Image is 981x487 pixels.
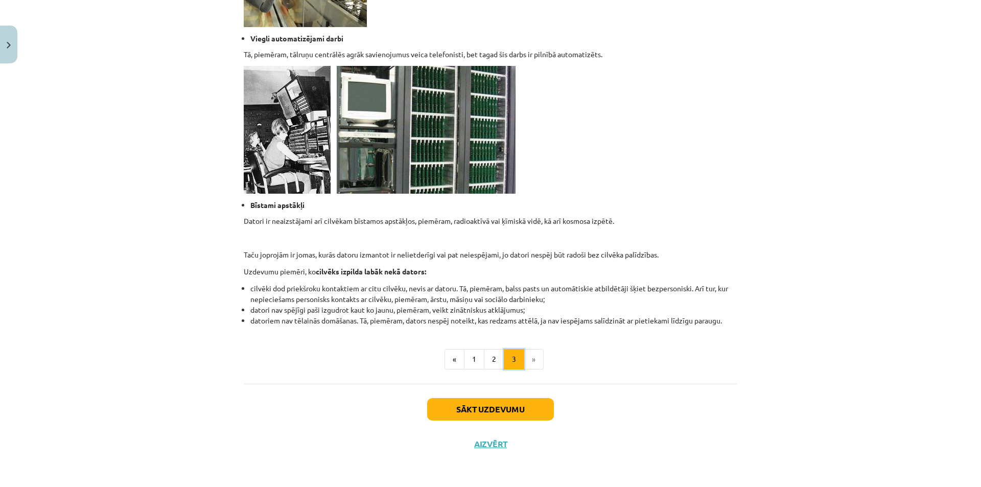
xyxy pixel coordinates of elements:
[250,200,305,210] strong: Bīstami apstākļi
[504,349,524,369] button: 3
[464,349,484,369] button: 1
[445,349,464,369] button: «
[7,42,11,49] img: icon-close-lesson-0947bae3869378f0d4975bcd49f059093ad1ed9edebbc8119c70593378902aed.svg
[244,266,737,277] p: Uzdevumu piemēri, ko
[244,349,737,369] nav: Page navigation example
[316,267,426,276] strong: cilvēks izpilda labāk nekā dators:
[471,439,510,449] button: Aizvērt
[250,34,343,43] strong: Viegli automatizējami darbi
[244,249,737,260] p: Taču joprojām ir jomas, kurās datoru izmantot ir nelietderīgi vai pat neiespējami, jo datori nesp...
[250,315,737,326] li: datoriem nav tēlainās domāšanas. Tā, piemēram, dators nespēj noteikt, kas redzams attēlā, ja nav ...
[244,49,737,60] p: Tā, piemēram, tālruņu centrālēs agrāk savienojumus veica telefonisti, bet tagad šis darbs ir piln...
[484,349,504,369] button: 2
[244,216,737,226] p: Datori ir neaizstājami arī cilvēkam bīstamos apstākļos, piemēram, radioaktīvā vai ķīmiskā vidē, k...
[250,305,737,315] li: datori nav spējīgi paši izgudrot kaut ko jaunu, piemēram, veikt zinātniskus atklājumus;
[250,283,737,305] li: cilvēki dod priekšroku kontaktiem ar citu cilvēku, nevis ar datoru. Tā, piemēram, balss pasts un ...
[427,398,554,421] button: Sākt uzdevumu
